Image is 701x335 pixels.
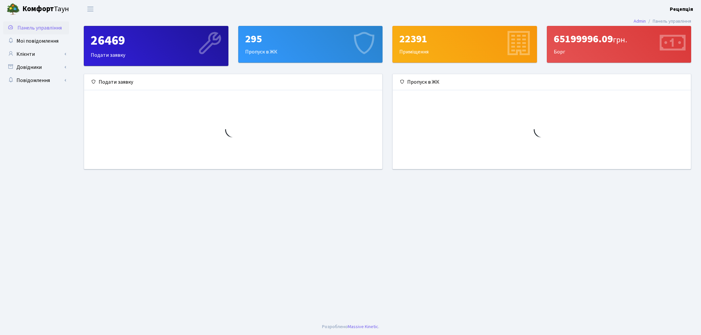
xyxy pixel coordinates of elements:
span: грн. [613,34,627,46]
a: Admin [634,18,646,25]
a: Повідомлення [3,74,69,87]
div: Приміщення [393,26,537,62]
span: Таун [22,4,69,15]
div: 65199996.09 [554,33,685,45]
b: Комфорт [22,4,54,14]
div: Борг [547,26,691,62]
img: logo.png [7,3,20,16]
a: Довідники [3,61,69,74]
div: 295 [245,33,376,45]
a: Рецепція [670,5,693,13]
a: Massive Kinetic [348,323,378,330]
span: Мої повідомлення [16,37,58,45]
a: 295Пропуск в ЖК [238,26,383,63]
div: Пропуск в ЖК [393,74,691,90]
div: Пропуск в ЖК [239,26,383,62]
a: 22391Приміщення [392,26,537,63]
div: 22391 [399,33,530,45]
a: Панель управління [3,21,69,34]
div: Подати заявку [84,74,382,90]
li: Панель управління [646,18,691,25]
div: 26469 [91,33,222,49]
a: Клієнти [3,48,69,61]
a: 26469Подати заявку [84,26,228,66]
div: Розроблено . [322,323,379,330]
b: Рецепція [670,6,693,13]
div: Подати заявку [84,26,228,66]
a: Мої повідомлення [3,34,69,48]
nav: breadcrumb [624,14,701,28]
button: Переключити навігацію [82,4,99,14]
span: Панель управління [17,24,62,31]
